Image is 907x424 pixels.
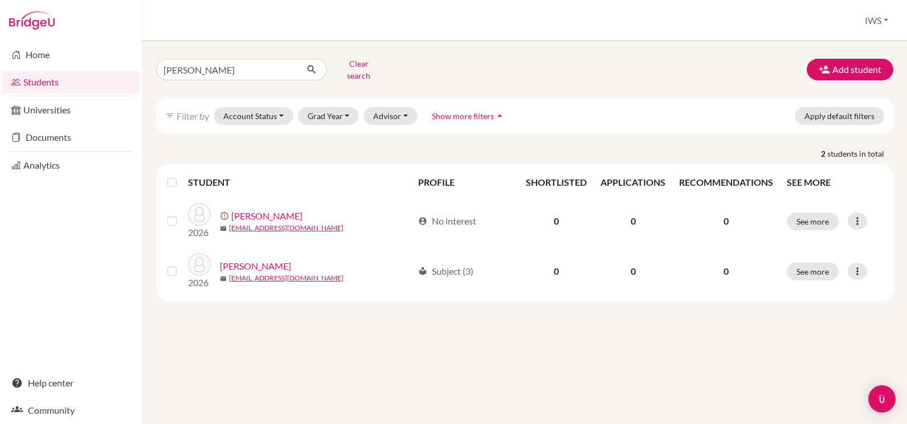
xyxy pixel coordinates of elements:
[327,55,390,84] button: Clear search
[188,203,211,226] img: magalhaes, clementine
[594,246,672,296] td: 0
[594,196,672,246] td: 0
[418,264,473,278] div: Subject (3)
[827,148,893,160] span: students in total
[422,107,515,125] button: Show more filtersarrow_drop_up
[9,11,55,30] img: Bridge-U
[2,71,140,93] a: Students
[2,399,140,422] a: Community
[177,111,209,121] span: Filter by
[188,276,211,290] p: 2026
[594,169,672,196] th: APPLICATIONS
[679,214,773,228] p: 0
[188,226,211,239] p: 2026
[2,99,140,121] a: Universities
[2,126,140,149] a: Documents
[519,169,594,196] th: SHORTLISTED
[679,264,773,278] p: 0
[188,253,211,276] img: magalhaes, Clementine
[229,273,344,283] a: [EMAIL_ADDRESS][DOMAIN_NAME]
[418,217,427,226] span: account_circle
[2,372,140,394] a: Help center
[795,107,884,125] button: Apply default filters
[411,169,520,196] th: PROFILE
[494,110,505,121] i: arrow_drop_up
[165,111,174,120] i: filter_list
[860,10,893,31] button: IWS
[868,385,896,413] div: Open Intercom Messenger
[220,259,291,273] a: [PERSON_NAME]
[363,107,418,125] button: Advisor
[787,263,839,280] button: See more
[220,211,231,221] span: error_outline
[220,225,227,232] span: mail
[807,59,893,80] button: Add student
[780,169,889,196] th: SEE MORE
[2,43,140,66] a: Home
[229,223,344,233] a: [EMAIL_ADDRESS][DOMAIN_NAME]
[821,148,827,160] strong: 2
[519,196,594,246] td: 0
[220,275,227,282] span: mail
[2,154,140,177] a: Analytics
[787,213,839,230] button: See more
[156,59,297,80] input: Find student by name...
[418,214,476,228] div: No interest
[418,267,427,276] span: local_library
[519,246,594,296] td: 0
[298,107,359,125] button: Grad Year
[188,169,411,196] th: STUDENT
[672,169,780,196] th: RECOMMENDATIONS
[214,107,293,125] button: Account Status
[432,111,494,121] span: Show more filters
[231,209,303,223] a: [PERSON_NAME]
